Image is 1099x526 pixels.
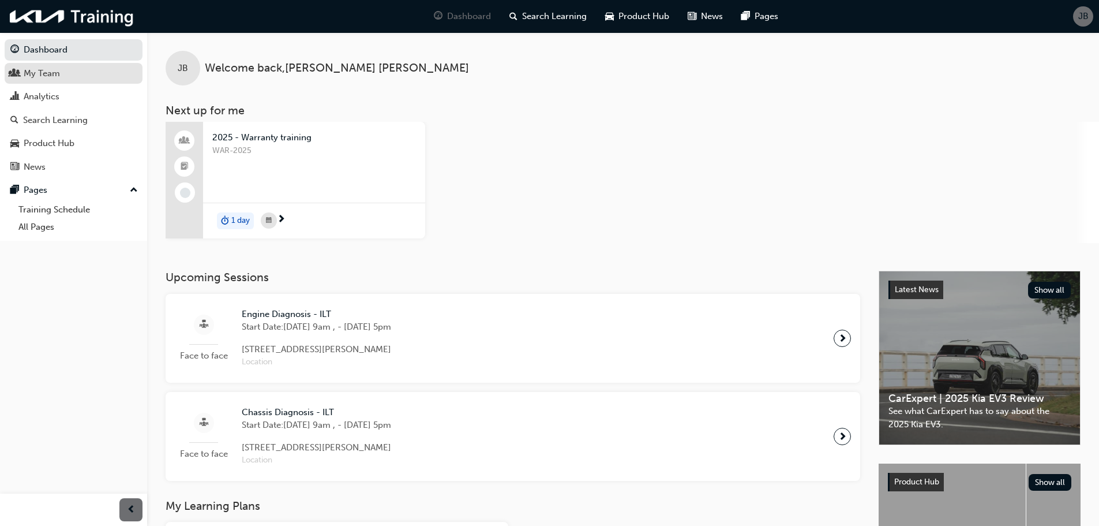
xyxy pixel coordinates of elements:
[24,137,74,150] div: Product Hub
[200,416,208,430] span: sessionType_FACE_TO_FACE-icon
[425,5,500,28] a: guage-iconDashboard
[688,9,696,24] span: news-icon
[166,122,425,238] a: 2025 - Warranty trainingWAR-2025duration-icon1 day
[5,180,142,201] button: Pages
[741,9,750,24] span: pages-icon
[181,133,189,148] span: people-icon
[242,441,391,454] span: [STREET_ADDRESS][PERSON_NAME]
[24,90,59,103] div: Analytics
[10,139,19,149] span: car-icon
[5,63,142,84] a: My Team
[10,162,19,173] span: news-icon
[166,499,860,513] h3: My Learning Plans
[895,285,939,294] span: Latest News
[180,188,190,198] span: learningRecordVerb_NONE-icon
[178,62,188,75] span: JB
[10,92,19,102] span: chart-icon
[509,9,517,24] span: search-icon
[1078,10,1089,23] span: JB
[732,5,787,28] a: pages-iconPages
[175,401,851,472] a: Face to faceChassis Diagnosis - ILTStart Date:[DATE] 9am , - [DATE] 5pm[STREET_ADDRESS][PERSON_NA...
[242,406,391,419] span: Chassis Diagnosis - ILT
[166,271,860,284] h3: Upcoming Sessions
[5,37,142,180] button: DashboardMy TeamAnalyticsSearch LearningProduct HubNews
[147,104,1099,117] h3: Next up for me
[277,215,286,225] span: next-icon
[701,10,723,23] span: News
[888,405,1071,431] span: See what CarExpert has to say about the 2025 Kia EV3.
[175,349,232,363] span: Face to face
[23,114,88,127] div: Search Learning
[500,5,596,28] a: search-iconSearch Learning
[10,185,19,196] span: pages-icon
[24,161,46,174] div: News
[5,156,142,178] a: News
[127,503,136,517] span: prev-icon
[434,9,442,24] span: guage-icon
[212,131,416,144] span: 2025 - Warranty training
[242,419,391,432] span: Start Date: [DATE] 9am , - [DATE] 5pm
[1029,474,1072,491] button: Show all
[838,330,847,346] span: next-icon
[14,201,142,219] a: Training Schedule
[888,392,1071,405] span: CarExpert | 2025 Kia EV3 Review
[242,320,391,334] span: Start Date: [DATE] 9am , - [DATE] 5pm
[175,303,851,374] a: Face to faceEngine Diagnosis - ILTStart Date:[DATE] 9am , - [DATE] 5pm[STREET_ADDRESS][PERSON_NAM...
[242,454,391,467] span: Location
[175,447,232,461] span: Face to face
[5,133,142,154] a: Product Hub
[596,5,678,28] a: car-iconProduct Hub
[618,10,669,23] span: Product Hub
[200,318,208,332] span: sessionType_FACE_TO_FACE-icon
[1028,282,1071,299] button: Show all
[242,343,391,356] span: [STREET_ADDRESS][PERSON_NAME]
[221,214,229,229] span: duration-icon
[10,115,18,126] span: search-icon
[879,271,1081,445] a: Latest NewsShow allCarExpert | 2025 Kia EV3 ReviewSee what CarExpert has to say about the 2025 Ki...
[181,159,189,174] span: booktick-icon
[5,110,142,131] a: Search Learning
[242,308,391,321] span: Engine Diagnosis - ILT
[205,62,469,75] span: Welcome back , [PERSON_NAME] [PERSON_NAME]
[888,473,1071,491] a: Product HubShow all
[1073,6,1093,27] button: JB
[838,428,847,445] span: next-icon
[266,214,272,228] span: calendar-icon
[888,281,1071,299] a: Latest NewsShow all
[242,356,391,369] span: Location
[605,9,614,24] span: car-icon
[24,67,60,80] div: My Team
[5,39,142,61] a: Dashboard
[6,5,138,28] img: kia-training
[755,10,778,23] span: Pages
[678,5,732,28] a: news-iconNews
[522,10,587,23] span: Search Learning
[894,477,939,487] span: Product Hub
[14,218,142,236] a: All Pages
[447,10,491,23] span: Dashboard
[10,69,19,79] span: people-icon
[231,214,250,227] span: 1 day
[10,45,19,55] span: guage-icon
[130,183,138,198] span: up-icon
[212,144,416,158] span: WAR-2025
[5,86,142,107] a: Analytics
[24,184,47,197] div: Pages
